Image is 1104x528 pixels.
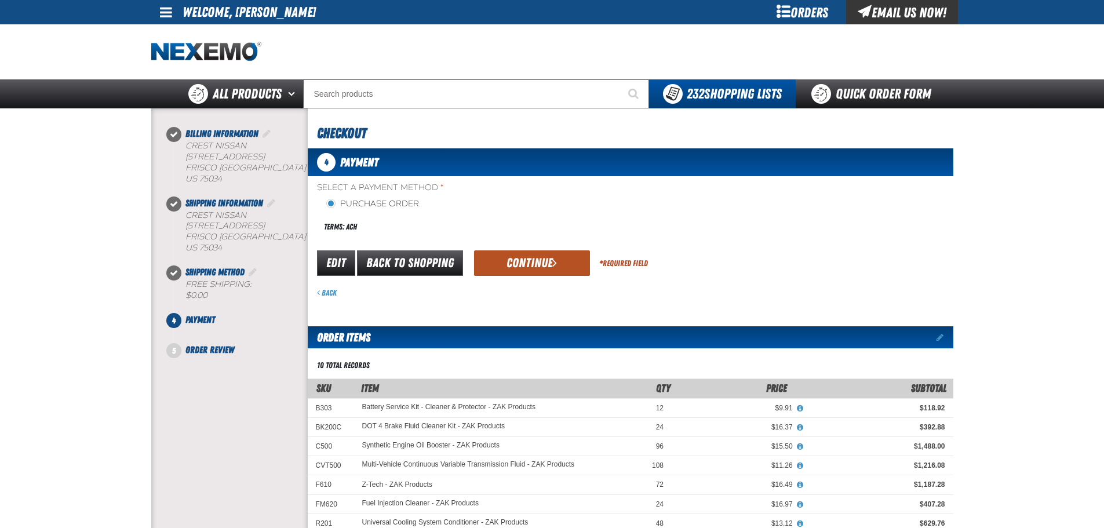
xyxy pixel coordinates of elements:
[185,198,263,209] span: Shipping Information
[317,183,631,194] span: Select a Payment Method
[649,79,796,108] button: You have 232 Shopping Lists. Open to view details
[317,125,366,141] span: Checkout
[303,79,649,108] input: Search
[687,86,782,102] span: Shopping Lists
[165,127,308,357] nav: Checkout steps. Current step is Payment. Step 4 of 5
[308,437,354,456] td: C500
[213,83,282,104] span: All Products
[620,79,649,108] button: Start Searching
[362,442,500,450] a: Synthetic Engine Oil Booster - ZAK Products
[362,500,479,508] a: Fuel Injection Cleaner - ZAK Products
[357,250,463,276] a: Back to Shopping
[362,423,505,431] a: DOT 4 Brake Fluid Cleaner Kit - ZAK Products
[247,267,258,278] a: Edit Shipping Method
[185,128,258,139] span: Billing Information
[656,442,664,450] span: 96
[174,343,308,357] li: Order Review. Step 5 of 5. Not Completed
[265,198,277,209] a: Edit Shipping Information
[166,343,181,358] span: 5
[185,290,207,300] strong: $0.00
[793,500,808,510] button: View All Prices for Fuel Injection Cleaner - ZAK Products
[185,163,217,173] span: FRISCO
[474,250,590,276] button: Continue
[340,155,378,169] span: Payment
[793,461,808,471] button: View All Prices for Multi-Vehicle Continuous Variable Transmission Fluid - ZAK Products
[809,423,945,432] div: $392.88
[326,199,336,208] input: Purchase Order
[151,42,261,62] a: Home
[809,500,945,509] div: $407.28
[680,423,793,432] div: $16.37
[174,196,308,266] li: Shipping Information. Step 2 of 5. Completed
[766,382,787,394] span: Price
[308,456,354,475] td: CVT500
[656,480,664,489] span: 72
[680,480,793,489] div: $16.49
[656,519,664,527] span: 48
[937,333,953,341] a: Edit items
[199,243,222,253] bdo: 75034
[185,221,265,231] span: [STREET_ADDRESS]
[185,314,215,325] span: Payment
[185,344,234,355] span: Order Review
[361,382,379,394] span: Item
[793,442,808,452] button: View All Prices for Synthetic Engine Oil Booster - ZAK Products
[308,417,354,436] td: BK200C
[185,267,245,278] span: Shipping Method
[219,232,306,242] span: [GEOGRAPHIC_DATA]
[166,313,181,328] span: 4
[680,461,793,470] div: $11.26
[326,199,419,210] label: Purchase Order
[317,288,337,297] a: Back
[362,519,529,527] a: Universal Cooling System Conditioner - ZAK Products
[793,403,808,414] button: View All Prices for Battery Service Kit - Cleaner & Protector - ZAK Products
[656,500,664,508] span: 24
[809,480,945,489] div: $1,187.28
[317,153,336,172] span: 4
[680,442,793,451] div: $15.50
[185,243,197,253] span: US
[308,475,354,494] td: F610
[809,403,945,413] div: $118.92
[793,480,808,490] button: View All Prices for Z-Tech - ZAK Products
[680,403,793,413] div: $9.91
[185,152,265,162] span: [STREET_ADDRESS]
[151,42,261,62] img: Nexemo logo
[656,404,664,412] span: 12
[680,519,793,528] div: $13.12
[362,461,575,469] a: Multi-Vehicle Continuous Variable Transmission Fluid - ZAK Products
[680,500,793,509] div: $16.97
[174,127,308,196] li: Billing Information. Step 1 of 5. Completed
[362,480,432,489] a: Z-Tech - ZAK Products
[809,519,945,528] div: $629.76
[185,210,246,220] span: Crest Nissan
[599,258,648,269] div: Required Field
[261,128,272,139] a: Edit Billing Information
[316,382,331,394] a: SKU
[199,174,222,184] bdo: 75034
[652,461,664,469] span: 108
[174,313,308,343] li: Payment. Step 4 of 5. Not Completed
[284,79,303,108] button: Open All Products pages
[317,214,631,239] div: Terms: ACH
[793,423,808,433] button: View All Prices for DOT 4 Brake Fluid Cleaner Kit - ZAK Products
[219,163,306,173] span: [GEOGRAPHIC_DATA]
[308,398,354,417] td: B303
[796,79,953,108] a: Quick Order Form
[656,423,664,431] span: 24
[656,382,671,394] span: Qty
[185,141,246,151] span: Crest Nissan
[809,442,945,451] div: $1,488.00
[174,265,308,313] li: Shipping Method. Step 3 of 5. Completed
[362,403,535,412] a: Battery Service Kit - Cleaner & Protector - ZAK Products
[317,360,370,371] div: 10 total records
[185,232,217,242] span: FRISCO
[308,326,370,348] h2: Order Items
[185,279,308,301] div: Free Shipping:
[185,174,197,184] span: US
[911,382,946,394] span: Subtotal
[317,250,355,276] a: Edit
[687,86,704,102] strong: 232
[308,494,354,514] td: FM620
